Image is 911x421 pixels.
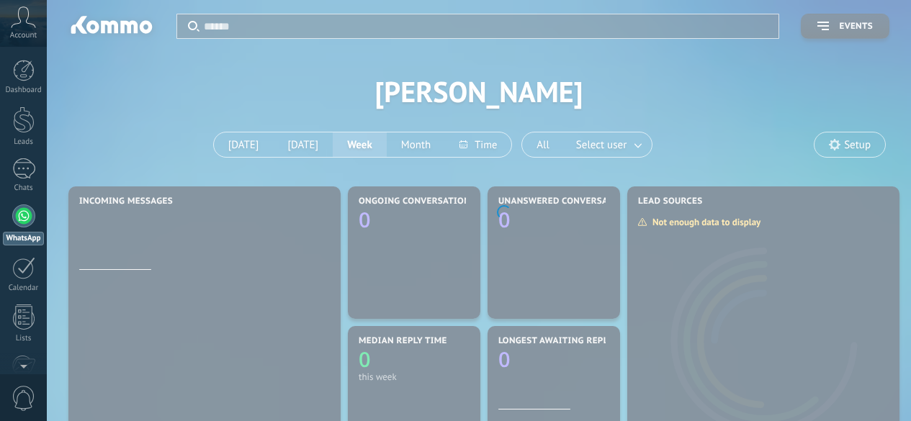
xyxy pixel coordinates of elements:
[3,334,45,343] div: Lists
[3,284,45,293] div: Calendar
[3,232,44,245] div: WhatsApp
[3,137,45,147] div: Leads
[10,31,37,40] span: Account
[3,86,45,95] div: Dashboard
[3,184,45,193] div: Chats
